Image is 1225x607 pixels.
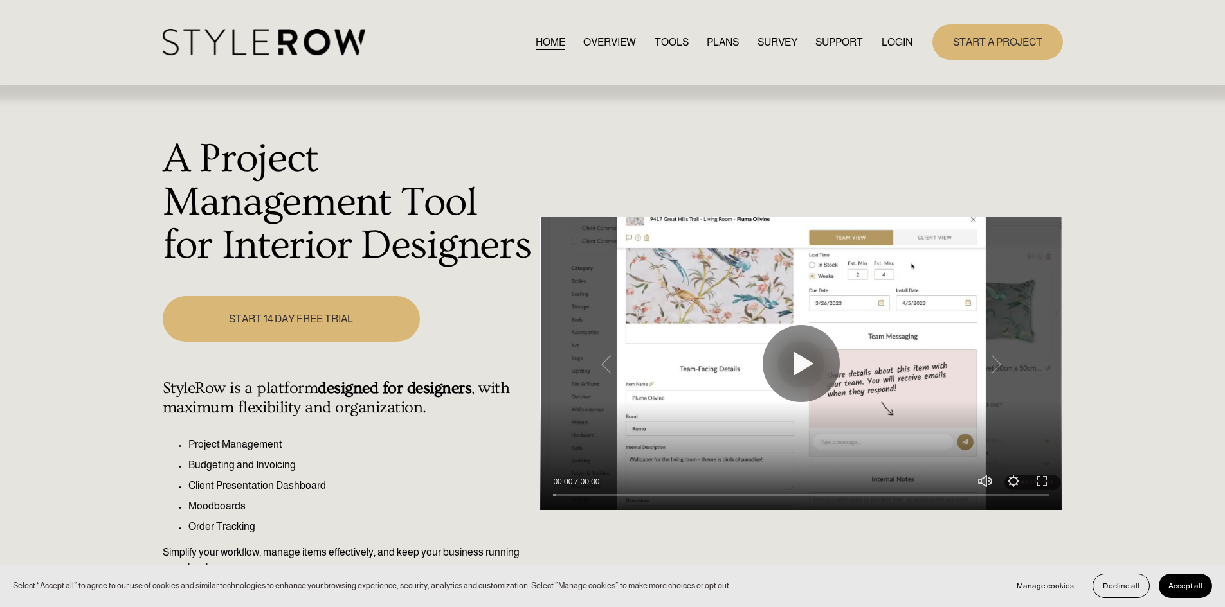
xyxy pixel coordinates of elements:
[1103,581,1139,590] span: Decline all
[932,24,1063,60] a: START A PROJECT
[1007,574,1084,598] button: Manage cookies
[188,437,534,452] p: Project Management
[188,498,534,514] p: Moodboards
[707,33,739,51] a: PLANS
[553,475,576,488] div: Current time
[758,33,797,51] a: SURVEY
[163,379,534,418] h4: StyleRow is a platform , with maximum flexibility and organization.
[318,379,471,398] strong: designed for designers
[583,33,636,51] a: OVERVIEW
[576,475,603,488] div: Duration
[163,137,534,268] h1: A Project Management Tool for Interior Designers
[163,296,420,342] a: START 14 DAY FREE TRIAL
[13,579,731,592] p: Select “Accept all” to agree to our use of cookies and similar technologies to enhance your brows...
[1168,581,1202,590] span: Accept all
[882,33,912,51] a: LOGIN
[553,491,1049,500] input: Seek
[655,33,689,51] a: TOOLS
[1159,574,1212,598] button: Accept all
[536,33,565,51] a: HOME
[763,325,840,402] button: Play
[188,478,534,493] p: Client Presentation Dashboard
[1093,574,1150,598] button: Decline all
[815,33,863,51] a: folder dropdown
[163,29,365,55] img: StyleRow
[1017,581,1074,590] span: Manage cookies
[815,35,863,50] span: SUPPORT
[188,457,534,473] p: Budgeting and Invoicing
[188,519,534,534] p: Order Tracking
[163,545,534,576] p: Simplify your workflow, manage items effectively, and keep your business running seamlessly.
